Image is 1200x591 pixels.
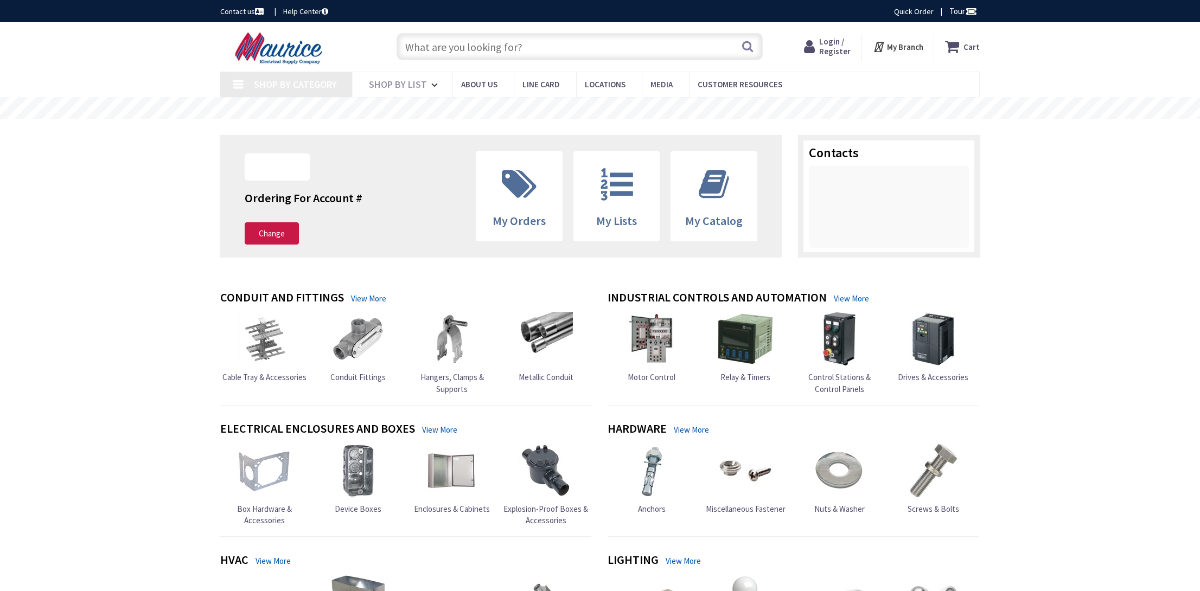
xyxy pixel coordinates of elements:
a: Nuts & Washer Nuts & Washer [812,444,866,515]
span: My Orders [493,213,546,228]
img: Drives & Accessories [906,312,960,366]
a: Contact us [220,6,266,17]
span: Login / Register [819,36,851,56]
span: Anchors [638,504,666,514]
img: Motor Control [624,312,679,366]
span: My Lists [596,213,637,228]
a: Enclosures & Cabinets Enclosures & Cabinets [414,444,490,515]
a: Device Boxes Device Boxes [331,444,385,515]
a: Cart [945,37,980,56]
span: Box Hardware & Accessories [237,504,292,525]
h4: Electrical Enclosures and Boxes [220,422,415,438]
img: Maurice Electrical Supply Company [220,31,340,65]
a: View More [256,555,291,567]
a: Control Stations & Control Panels Control Stations & Control Panels [795,312,884,395]
span: Media [650,79,673,89]
span: Metallic Conduit [519,372,573,382]
h4: Industrial Controls and Automation [608,291,827,306]
a: Metallic Conduit Metallic Conduit [519,312,573,383]
img: Screws & Bolts [906,444,960,498]
a: Help Center [283,6,328,17]
span: My Catalog [685,213,743,228]
span: Locations [585,79,625,89]
h4: HVAC [220,553,248,569]
span: Conduit Fittings [330,372,386,382]
img: Conduit Fittings [331,312,385,366]
span: Line Card [522,79,560,89]
a: My Catalog [671,152,757,241]
img: Enclosures & Cabinets [425,444,479,498]
span: Hangers, Clamps & Supports [420,372,484,394]
span: Shop By List [369,78,427,91]
img: Metallic Conduit [519,312,573,366]
h4: Conduit and Fittings [220,291,344,306]
a: Drives & Accessories Drives & Accessories [898,312,968,383]
img: Anchors [624,444,679,498]
span: Explosion-Proof Boxes & Accessories [503,504,588,525]
span: Miscellaneous Fastener [706,504,786,514]
img: Hangers, Clamps & Supports [425,312,479,366]
span: Motor Control [628,372,675,382]
img: Miscellaneous Fastener [718,444,773,498]
span: Shop By Category [254,78,337,91]
a: View More [834,293,869,304]
a: Box Hardware & Accessories Box Hardware & Accessories [220,444,309,526]
span: Tour [949,6,977,16]
a: Login / Register [804,37,851,56]
a: My Lists [574,152,660,241]
img: Device Boxes [331,444,385,498]
input: What are you looking for? [397,33,763,60]
span: Customer Resources [698,79,782,89]
h4: Hardware [608,422,667,438]
h4: Ordering For Account # [245,191,362,204]
strong: My Branch [887,42,923,52]
span: Relay & Timers [720,372,770,382]
span: Enclosures & Cabinets [414,504,490,514]
span: Screws & Bolts [908,504,959,514]
a: Miscellaneous Fastener Miscellaneous Fastener [706,444,786,515]
a: Explosion-Proof Boxes & Accessories Explosion-Proof Boxes & Accessories [502,444,591,526]
a: Quick Order [894,6,934,17]
h3: Contacts [809,146,969,160]
strong: Cart [963,37,980,56]
div: My Branch [873,37,923,56]
span: About us [461,79,497,89]
a: My Orders [476,152,562,241]
a: Motor Control Motor Control [624,312,679,383]
a: Conduit Fittings Conduit Fittings [330,312,386,383]
a: View More [674,424,709,435]
a: Anchors Anchors [624,444,679,515]
rs-layer: Free Same Day Pickup at 15 Locations [501,102,700,114]
span: Drives & Accessories [898,372,968,382]
a: Hangers, Clamps & Supports Hangers, Clamps & Supports [407,312,496,395]
a: View More [351,293,386,304]
a: Relay & Timers Relay & Timers [718,312,773,383]
a: Cable Tray & Accessories Cable Tray & Accessories [222,312,307,383]
img: Cable Tray & Accessories [237,312,291,366]
img: Box Hardware & Accessories [237,444,291,498]
h4: Lighting [608,553,659,569]
span: Control Stations & Control Panels [808,372,871,394]
img: Nuts & Washer [812,444,866,498]
img: Explosion-Proof Boxes & Accessories [519,444,573,498]
a: Screws & Bolts Screws & Bolts [906,444,960,515]
a: Change [245,222,299,245]
a: View More [422,424,457,435]
span: Nuts & Washer [814,504,865,514]
span: Device Boxes [335,504,381,514]
a: View More [666,555,701,567]
img: Relay & Timers [718,312,773,366]
span: Cable Tray & Accessories [222,372,307,382]
img: Control Stations & Control Panels [812,312,866,366]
